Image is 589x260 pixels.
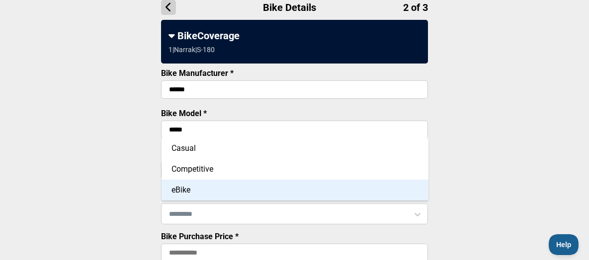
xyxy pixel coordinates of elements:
label: Bike Usage * [161,189,207,198]
div: eBike [162,180,428,200]
div: BikeCoverage [168,30,421,42]
div: Casual [162,138,428,159]
div: 1 | Narrak | S-180 [168,46,215,54]
div: Competitive [162,159,428,180]
label: Bike Purchase Price * [161,232,239,241]
label: Bike Manufacturer * [161,68,234,78]
span: 2 of 3 [403,1,428,13]
iframe: Toggle Customer Support [549,234,579,255]
label: Bike Model Year * [161,149,225,158]
label: Bike Model * [161,109,207,118]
